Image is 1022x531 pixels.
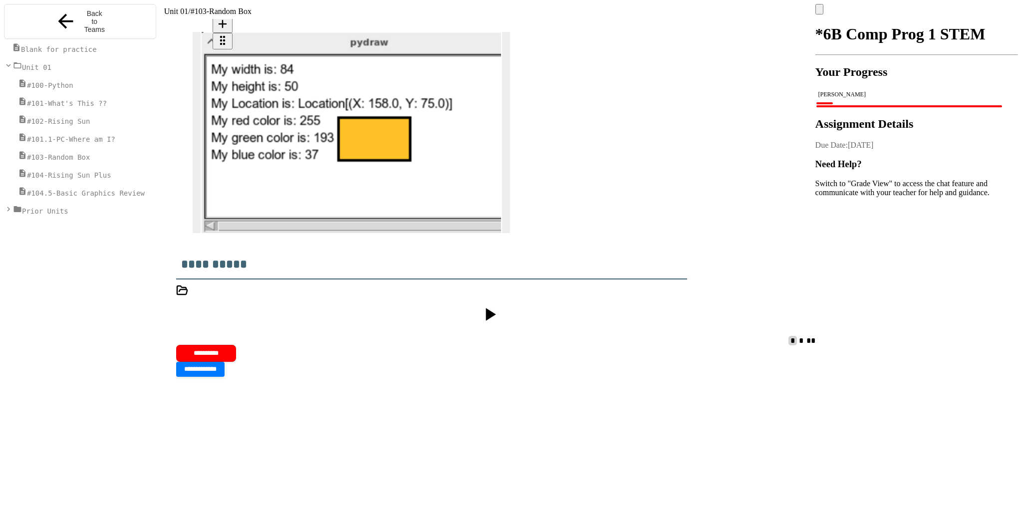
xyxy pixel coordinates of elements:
span: / [188,7,190,15]
div: [PERSON_NAME] [818,91,1015,98]
span: #104.5-Basic Graphics Review [27,189,145,197]
span: #102-Rising Sun [27,117,90,125]
span: Back to Teams [83,9,106,33]
button: Back to Teams [4,4,156,39]
span: #103-Random Box [27,153,90,161]
div: My Account [815,4,1018,14]
span: Unit 01 [22,63,51,71]
p: Switch to "Grade View" to access the chat feature and communicate with your teacher for help and ... [815,179,1018,197]
span: [DATE] [848,141,874,149]
span: #104-Rising Sun Plus [27,171,111,179]
span: #100-Python [27,81,73,89]
span: Unit 01 [164,7,188,15]
span: Due Date: [815,141,848,149]
h2: Assignment Details [815,117,1018,131]
h2: Your Progress [815,65,1018,79]
span: Blank for practice [21,45,97,53]
h1: *6B Comp Prog 1 STEM [815,25,1018,43]
h3: Need Help? [815,159,1018,170]
span: #101.1-PC-Where am I? [27,135,115,143]
span: #103-Random Box [191,7,252,15]
span: #101-What's This ?? [27,99,107,107]
span: Prior Units [22,207,68,215]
